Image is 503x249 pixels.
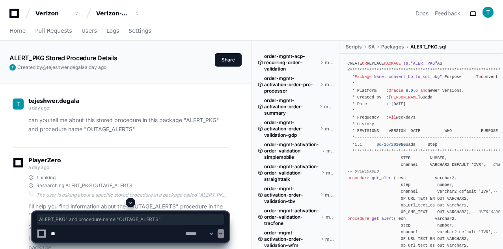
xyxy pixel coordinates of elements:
[325,82,333,88] span: master
[36,192,229,198] div: The user is asking about a specific stored procedure in a package called "ALERT_PKG" with a proce...
[96,9,130,17] div: Verizon-Clarify-Order-Management
[129,22,151,40] a: Settings
[368,44,375,50] span: SA
[355,135,503,140] span: -------------------------------------------------------------
[264,186,319,204] span: order-mgmt-activation-order-validation-tbv
[28,98,79,104] span: tejeshwer.degala
[28,164,49,170] span: a day ago
[478,223,499,244] iframe: Open customer support
[483,7,494,18] img: ACg8ocL-P3SnoSMinE6cJ4KuvimZdrZkjavFcOgZl8SznIp-YIbKyw=s96-c
[346,44,362,50] span: Scripts
[384,142,389,147] span: 16
[82,28,97,33] span: Users
[215,53,242,67] button: Share
[35,9,69,17] div: Verizon
[13,98,24,110] img: ACg8ocL-P3SnoSMinE6cJ4KuvimZdrZkjavFcOgZl8SznIp-YIbKyw=s96-c
[324,104,333,110] span: master
[347,169,379,174] span: -- OVERLOADED
[28,116,229,134] p: can you tell me about this stored procedure in this package "ALERT_PKG" and procedure name "OUTAG...
[9,28,26,33] span: Home
[391,142,401,147] span: 2010
[325,192,333,198] span: master
[362,61,367,66] span: OR
[264,75,319,94] span: order-mgmt-activation-order-pre-processor
[476,74,481,79] span: To
[9,54,117,62] app-text-character-animate: ALERT_PKG Stored Procedure Details
[325,59,333,66] span: master
[106,28,119,33] span: Logs
[264,141,320,160] span: order-mgmt-activation-order-validation-simplemobile
[326,148,334,154] span: master
[376,142,381,147] span: 06
[389,88,403,93] span: Oracle
[389,95,420,100] span: [PERSON_NAME]
[389,115,396,120] span: All
[264,119,319,138] span: order-mgmt-activation-order-validation-gdp
[403,61,437,66] span: sa."ALERT_PKG"
[347,176,369,180] span: procedure
[28,158,61,163] span: PlayerZero
[326,170,333,176] span: master
[355,142,362,147] span: 1.1
[47,64,85,70] span: tejeshwer.degala
[264,53,319,72] span: order-mgmt-acp-recurring-order-validation
[415,9,428,17] a: Docs
[325,126,333,132] span: master
[420,88,427,93] span: and
[374,74,440,79] span: Name: convert_bo_to_sql_pkg
[17,64,106,71] span: Created by
[36,182,132,189] span: Researching ALERT_PKG OUTAGE_ALERTS
[129,28,151,33] span: Settings
[264,97,318,116] span: order-mgmt-activation-order-summary
[415,88,418,93] span: 6
[93,6,143,20] button: Verizon-Clarify-Order-Management
[9,64,16,71] img: ACg8ocL-P3SnoSMinE6cJ4KuvimZdrZkjavFcOgZl8SznIp-YIbKyw=s96-c
[9,22,26,40] a: Home
[106,22,119,40] a: Logs
[264,164,320,182] span: order-mgmt-activation-order-validation-straighttalk
[410,44,446,50] span: ALERT_PKG.sql
[39,216,222,223] span: ALERT_PKG" and procedure name "OUTAGE_ALERTS"
[36,175,56,181] span: Thinking
[355,74,372,79] span: Package
[32,6,83,20] button: Verizon
[35,28,72,33] span: Pull Requests
[381,44,404,50] span: Packages
[28,105,49,111] span: a day ago
[42,64,47,70] span: @
[406,88,413,93] span: 8.0
[435,9,460,17] button: Feedback
[372,176,393,180] span: get_alert
[82,22,97,40] a: Users
[384,61,401,66] span: PACKAGE
[35,22,72,40] a: Pull Requests
[85,64,106,70] span: a day ago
